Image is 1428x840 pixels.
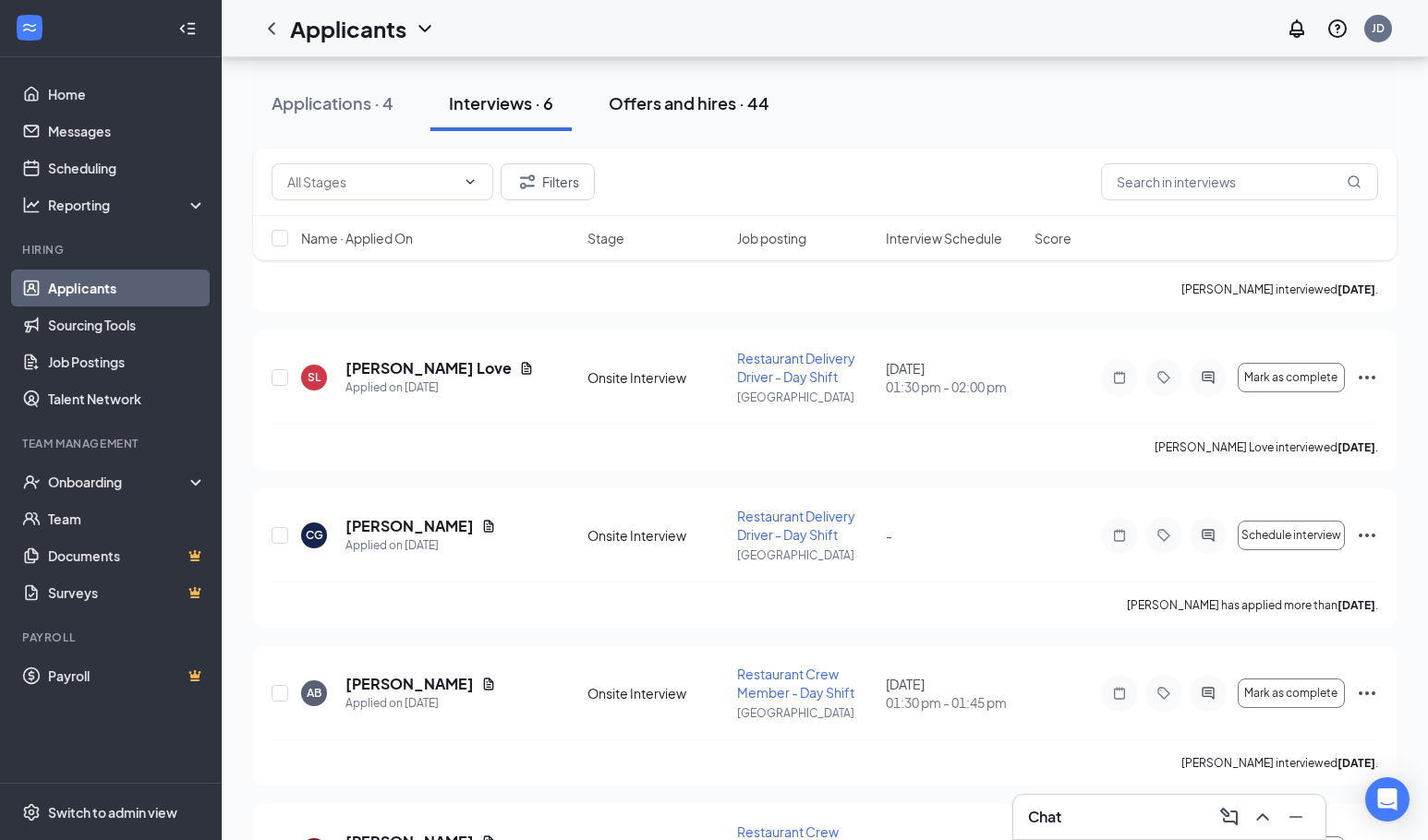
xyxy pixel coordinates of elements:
svg: Document [519,361,534,376]
span: Job posting [737,229,806,247]
h3: Chat [1028,807,1061,827]
svg: ChevronLeft [260,18,283,40]
span: 01:30 pm - 02:00 pm [886,378,1023,396]
svg: Tag [1153,370,1175,385]
div: [DATE] [886,675,1023,712]
svg: ChevronDown [414,18,436,40]
div: Interviews · 6 [449,91,553,114]
div: Offers and hires · 44 [609,91,769,114]
svg: MagnifyingGlass [1347,174,1361,189]
p: [PERSON_NAME] interviewed . [1181,755,1378,771]
span: Mark as complete [1244,687,1337,700]
span: 01:30 pm - 01:45 pm [886,693,1023,712]
button: Mark as complete [1238,678,1345,708]
p: [GEOGRAPHIC_DATA] [737,705,875,721]
div: AB [307,685,321,701]
div: JD [1372,20,1385,36]
a: Team [48,500,206,537]
p: [PERSON_NAME] has applied more than . [1127,597,1378,613]
svg: ActiveChat [1197,370,1219,385]
a: Messages [48,113,206,150]
h1: Applicants [290,13,406,44]
input: All Stages [287,172,455,192]
svg: Analysis [22,196,41,214]
h5: [PERSON_NAME] Love [345,358,512,378]
b: [DATE] [1337,756,1375,770]
svg: ActiveChat [1197,686,1219,701]
svg: UserCheck [22,473,41,491]
div: Applied on [DATE] [345,378,534,397]
span: - [886,527,892,544]
button: Filter Filters [501,163,595,200]
span: Mark as complete [1244,371,1337,384]
div: Team Management [22,436,202,451]
div: Onsite Interview [587,368,725,387]
div: Onsite Interview [587,526,725,545]
div: [DATE] [886,359,1023,396]
div: Reporting [48,196,207,214]
svg: Filter [516,171,539,193]
div: Applications · 4 [272,91,393,114]
b: [DATE] [1337,598,1375,612]
a: PayrollCrown [48,657,206,694]
a: DocumentsCrown [48,537,206,574]
p: [PERSON_NAME] interviewed . [1181,282,1378,297]
span: Name · Applied On [301,229,413,247]
svg: Ellipses [1356,524,1378,546]
a: Scheduling [48,150,206,186]
h5: [PERSON_NAME] [345,674,474,694]
span: Schedule interview [1241,529,1341,542]
button: Mark as complete [1238,363,1345,392]
a: Talent Network [48,380,206,417]
p: [GEOGRAPHIC_DATA] [737,547,875,563]
svg: Note [1108,686,1131,701]
p: [GEOGRAPHIC_DATA] [737,390,875,405]
div: Applied on [DATE] [345,694,496,713]
svg: QuestionInfo [1326,18,1349,40]
svg: Collapse [178,19,197,38]
svg: WorkstreamLogo [20,18,39,37]
a: Job Postings [48,343,206,380]
div: Switch to admin view [48,803,177,822]
svg: ChevronDown [463,174,478,189]
a: SurveysCrown [48,574,206,611]
span: Interview Schedule [886,229,1002,247]
svg: Note [1108,528,1131,543]
span: Restaurant Delivery Driver - Day Shift [737,508,855,543]
svg: Settings [22,803,41,822]
button: Minimize [1281,802,1311,832]
span: Stage [587,229,624,247]
div: Applied on [DATE] [345,536,496,555]
span: Restaurant Delivery Driver - Day Shift [737,350,855,385]
div: Payroll [22,630,202,645]
svg: ChevronUp [1252,806,1274,828]
span: Restaurant Crew Member - Day Shift [737,666,854,701]
button: ComposeMessage [1215,802,1244,832]
a: Applicants [48,270,206,306]
svg: ComposeMessage [1218,806,1240,828]
div: Hiring [22,242,202,258]
div: Open Intercom Messenger [1365,777,1410,822]
svg: Minimize [1285,806,1307,828]
div: CG [306,527,323,543]
svg: Ellipses [1356,366,1378,389]
div: Onsite Interview [587,684,725,702]
a: Sourcing Tools [48,306,206,343]
svg: Tag [1153,528,1175,543]
p: [PERSON_NAME] Love interviewed . [1155,439,1378,455]
svg: Document [481,677,496,691]
svg: Note [1108,370,1131,385]
div: Onboarding [48,473,190,491]
svg: Document [481,519,496,534]
svg: Notifications [1286,18,1308,40]
svg: Ellipses [1356,682,1378,704]
div: SL [308,369,321,385]
a: Home [48,76,206,113]
svg: ActiveChat [1197,528,1219,543]
b: [DATE] [1337,440,1375,454]
input: Search in interviews [1101,163,1378,200]
button: Schedule interview [1238,521,1345,550]
button: ChevronUp [1248,802,1277,832]
h5: [PERSON_NAME] [345,516,474,536]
